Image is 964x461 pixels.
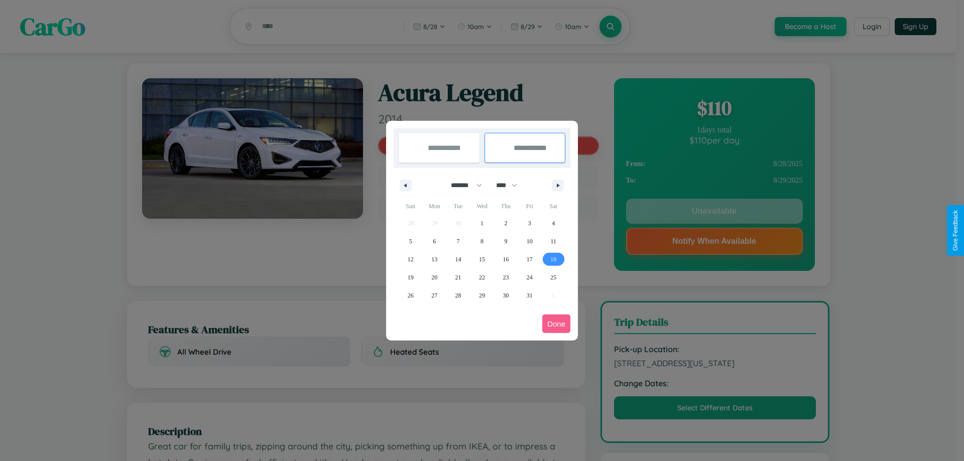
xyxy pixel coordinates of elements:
[542,232,565,250] button: 11
[470,214,494,232] button: 1
[503,250,509,268] span: 16
[422,232,446,250] button: 6
[550,232,556,250] span: 11
[550,268,556,286] span: 25
[542,268,565,286] button: 25
[422,268,446,286] button: 20
[457,232,460,250] span: 7
[494,198,518,214] span: Thu
[470,268,494,286] button: 22
[494,286,518,304] button: 30
[503,286,509,304] span: 30
[518,286,541,304] button: 31
[455,250,461,268] span: 14
[518,250,541,268] button: 17
[455,286,461,304] span: 28
[431,250,437,268] span: 13
[470,198,494,214] span: Wed
[528,214,531,232] span: 3
[470,286,494,304] button: 29
[503,268,509,286] span: 23
[552,214,555,232] span: 4
[399,198,422,214] span: Sun
[518,214,541,232] button: 3
[446,232,470,250] button: 7
[527,268,533,286] span: 24
[479,286,485,304] span: 29
[399,268,422,286] button: 19
[422,286,446,304] button: 27
[480,232,484,250] span: 8
[422,250,446,268] button: 13
[408,268,414,286] span: 19
[527,286,533,304] span: 31
[408,250,414,268] span: 12
[952,210,959,251] div: Give Feedback
[433,232,436,250] span: 6
[527,250,533,268] span: 17
[518,268,541,286] button: 24
[542,250,565,268] button: 18
[446,286,470,304] button: 28
[480,214,484,232] span: 1
[494,232,518,250] button: 9
[408,286,414,304] span: 26
[542,198,565,214] span: Sat
[550,250,556,268] span: 18
[399,232,422,250] button: 5
[446,250,470,268] button: 14
[446,198,470,214] span: Tue
[446,268,470,286] button: 21
[518,198,541,214] span: Fri
[494,268,518,286] button: 23
[542,315,570,333] button: Done
[455,268,461,286] span: 21
[470,250,494,268] button: 15
[518,232,541,250] button: 10
[479,250,485,268] span: 15
[527,232,533,250] span: 10
[479,268,485,286] span: 22
[431,268,437,286] span: 20
[399,250,422,268] button: 12
[431,286,437,304] span: 27
[399,286,422,304] button: 26
[409,232,412,250] span: 5
[504,214,507,232] span: 2
[504,232,507,250] span: 9
[542,214,565,232] button: 4
[494,250,518,268] button: 16
[494,214,518,232] button: 2
[422,198,446,214] span: Mon
[470,232,494,250] button: 8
